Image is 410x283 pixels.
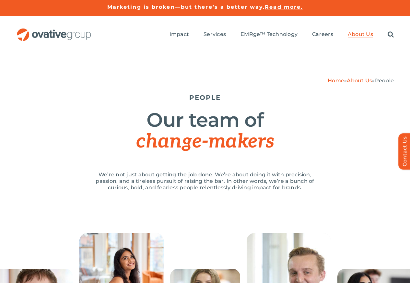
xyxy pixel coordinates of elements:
span: People [375,77,394,84]
a: Read more. [265,4,303,10]
a: Impact [170,31,189,38]
a: Marketing is broken—but there’s a better way. [107,4,265,10]
a: Careers [312,31,333,38]
a: About Us [348,31,373,38]
span: » » [328,77,394,84]
p: We’re not just about getting the job done. We’re about doing it with precision, passion, and a ti... [92,171,318,191]
h1: Our team of [16,110,394,152]
a: Search [388,31,394,38]
a: Services [204,31,226,38]
a: Home [328,77,344,84]
a: OG_Full_horizontal_RGB [16,28,92,34]
nav: Menu [170,24,394,45]
a: About Us [347,77,372,84]
a: EMRge™ Technology [240,31,298,38]
h5: PEOPLE [16,94,394,101]
span: change-makers [136,130,274,153]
